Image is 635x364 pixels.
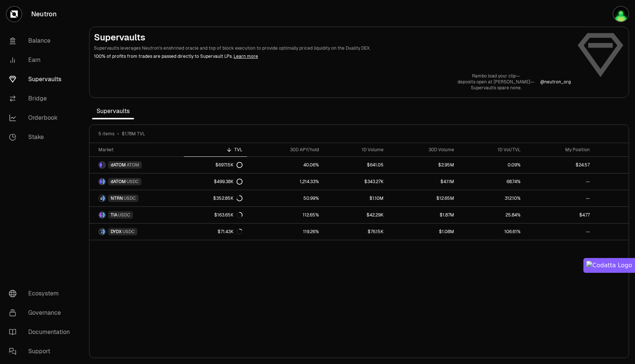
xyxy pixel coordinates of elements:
[102,179,105,185] img: USDC Logo
[99,212,102,218] img: TIA Logo
[94,53,571,60] p: 100% of profits from trades are passed directly to Supervault LPs.
[247,224,323,240] a: 119.26%
[530,147,590,153] div: My Position
[323,190,388,206] a: $1.10M
[323,224,388,240] a: $76.15K
[111,212,117,218] span: TIA
[213,195,242,201] div: $352.85K
[388,224,459,240] a: $1.08M
[184,207,247,223] a: $163.65K
[94,32,571,43] h2: Supervaults
[388,190,459,206] a: $12.65M
[127,162,139,168] span: ATOM
[525,207,594,223] a: $4.77
[89,207,184,223] a: TIA LogoUSDC LogoTIAUSDC
[234,53,258,59] a: Learn more
[457,85,534,91] p: Supervaults spare none.
[118,212,130,218] span: USDC
[247,173,323,190] a: 1,214.33%
[89,157,184,173] a: dATOM LogoATOM LogodATOMATOM
[251,147,319,153] div: 30D APY/hold
[459,224,525,240] a: 106.61%
[3,128,80,147] a: Stake
[184,173,247,190] a: $499.38K
[525,224,594,240] a: --
[3,31,80,50] a: Balance
[92,104,134,119] span: Supervaults
[457,73,534,91] a: Rambo load your clip—deposits open at [PERSON_NAME]—Supervaults spare none.
[457,79,534,85] p: deposits open at [PERSON_NAME]—
[89,173,184,190] a: dATOM LogoUSDC LogodATOMUSDC
[247,157,323,173] a: 40.06%
[111,162,126,168] span: dATOM
[388,207,459,223] a: $1.87M
[99,162,102,168] img: dATOM Logo
[3,89,80,108] a: Bridge
[459,207,525,223] a: 25.84%
[247,190,323,206] a: 50.99%
[99,229,102,235] img: DYDX Logo
[124,195,136,201] span: USDC
[188,147,243,153] div: TVL
[328,147,384,153] div: 1D Volume
[123,229,135,235] span: USDC
[127,179,139,185] span: USDC
[94,45,571,52] p: Supervaults leverages Neutron's enshrined oracle and top of block execution to provide optimally ...
[218,229,242,235] div: $71.43K
[3,322,80,342] a: Documentation
[89,190,184,206] a: NTRN LogoUSDC LogoNTRNUSDC
[388,157,459,173] a: $2.95M
[99,179,102,185] img: dATOM Logo
[214,212,242,218] div: $163.65K
[122,131,145,137] span: $1.78M TVL
[525,190,594,206] a: --
[457,73,534,79] p: Rambo load your clip—
[214,179,242,185] div: $499.38K
[613,7,628,21] img: mekleo 2.0
[459,190,525,206] a: 312.10%
[540,79,571,85] p: @ neutron_org
[184,157,247,173] a: $697.15K
[525,157,594,173] a: $24.57
[215,162,242,168] div: $697.15K
[459,157,525,173] a: 0.09%
[102,195,105,201] img: USDC Logo
[323,173,388,190] a: $343.27K
[3,342,80,361] a: Support
[102,162,105,168] img: ATOM Logo
[3,70,80,89] a: Supervaults
[393,147,455,153] div: 30D Volume
[323,207,388,223] a: $42.29K
[111,195,123,201] span: NTRN
[89,224,184,240] a: DYDX LogoUSDC LogoDYDXUSDC
[459,173,525,190] a: 68.74%
[184,224,247,240] a: $71.43K
[111,179,126,185] span: dATOM
[247,207,323,223] a: 112.65%
[3,284,80,303] a: Ecosystem
[525,173,594,190] a: --
[3,108,80,128] a: Orderbook
[111,229,122,235] span: DYDX
[98,147,179,153] div: Market
[102,212,105,218] img: USDC Logo
[184,190,247,206] a: $352.85K
[323,157,388,173] a: $641.05
[463,147,521,153] div: 1D Vol/TVL
[102,229,105,235] img: USDC Logo
[3,303,80,322] a: Governance
[388,173,459,190] a: $4.11M
[3,50,80,70] a: Earn
[99,195,102,201] img: NTRN Logo
[98,131,114,137] span: 5 items
[540,79,571,85] a: @neutron_org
